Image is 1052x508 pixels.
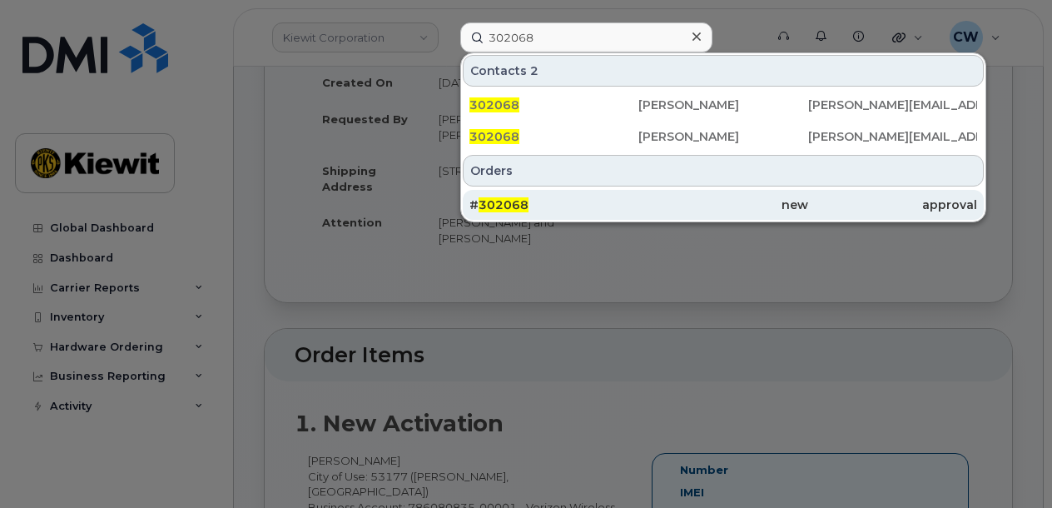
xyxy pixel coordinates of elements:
div: Contacts [463,55,984,87]
div: # [469,197,638,213]
div: [PERSON_NAME][EMAIL_ADDRESS][PERSON_NAME][DOMAIN_NAME] [808,97,977,113]
input: Find something... [460,22,712,52]
div: Orders [463,155,984,187]
div: new [638,197,807,213]
span: 302068 [469,129,519,144]
div: [PERSON_NAME][EMAIL_ADDRESS][PERSON_NAME][DOMAIN_NAME] [808,128,977,145]
div: [PERSON_NAME] [638,128,807,145]
span: 302068 [479,197,528,212]
span: 2 [530,62,538,79]
a: #302068newapproval [463,190,984,220]
a: 302068[PERSON_NAME][PERSON_NAME][EMAIL_ADDRESS][PERSON_NAME][DOMAIN_NAME] [463,90,984,120]
span: 302068 [469,97,519,112]
div: [PERSON_NAME] [638,97,807,113]
a: 302068[PERSON_NAME][PERSON_NAME][EMAIL_ADDRESS][PERSON_NAME][DOMAIN_NAME] [463,122,984,152]
div: approval [808,197,977,213]
iframe: Messenger Launcher [980,436,1040,496]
